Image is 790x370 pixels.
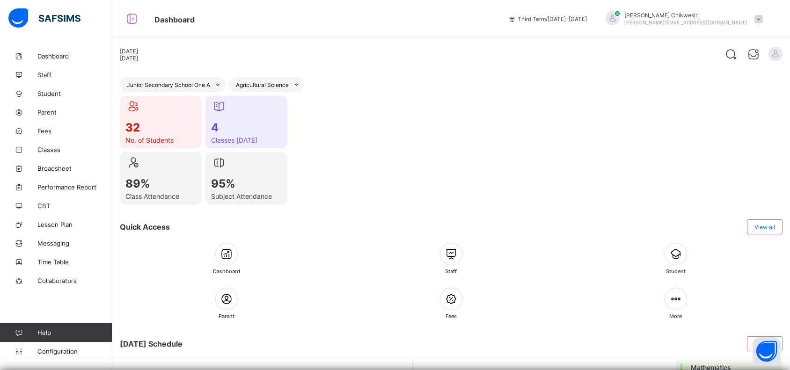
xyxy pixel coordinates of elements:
span: [PERSON_NAME] Chikwesiri [624,12,747,19]
span: Dashboard [37,52,112,60]
span: Quick Access [120,222,170,232]
img: safsims [8,8,80,28]
span: Performance Report [37,183,112,191]
span: View all [754,224,775,231]
span: Student [37,90,112,97]
span: Student [666,268,686,275]
button: Open asap [753,337,781,365]
span: Broadsheet [37,165,112,172]
span: 32 [125,121,196,134]
span: 4 [211,121,282,134]
span: Subject Attendance [211,192,282,200]
span: No. of Students [125,136,196,144]
span: Time Table [37,258,112,266]
span: Dashboard [213,268,240,275]
span: Fees [446,313,457,319]
span: More [669,313,682,319]
span: [DATE] [120,55,138,62]
span: Collaborators [37,277,112,284]
span: Agricultural Science [236,81,289,88]
span: [PERSON_NAME][EMAIL_ADDRESS][DOMAIN_NAME] [624,20,747,25]
span: Junior Secondary School One A [127,81,210,88]
span: Staff [37,71,112,79]
span: [DATE] [120,48,138,55]
span: [DATE] Schedule [120,339,183,348]
div: MaryChikwesiri [596,11,768,27]
span: Fees [37,127,112,135]
span: Parent [219,313,234,319]
span: Configuration [37,348,112,355]
span: Class Attendance [125,192,196,200]
span: Parent [37,109,112,116]
span: Classes [37,146,112,153]
span: 95% [211,177,282,190]
span: Classes [DATE] [211,136,282,144]
span: Help [37,329,112,336]
span: session/term information [508,15,587,22]
span: CBT [37,202,112,210]
span: Dashboard [154,15,195,24]
span: 89% [125,177,196,190]
span: Lesson Plan [37,221,112,228]
span: Staff [445,268,457,275]
span: Messaging [37,239,112,247]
